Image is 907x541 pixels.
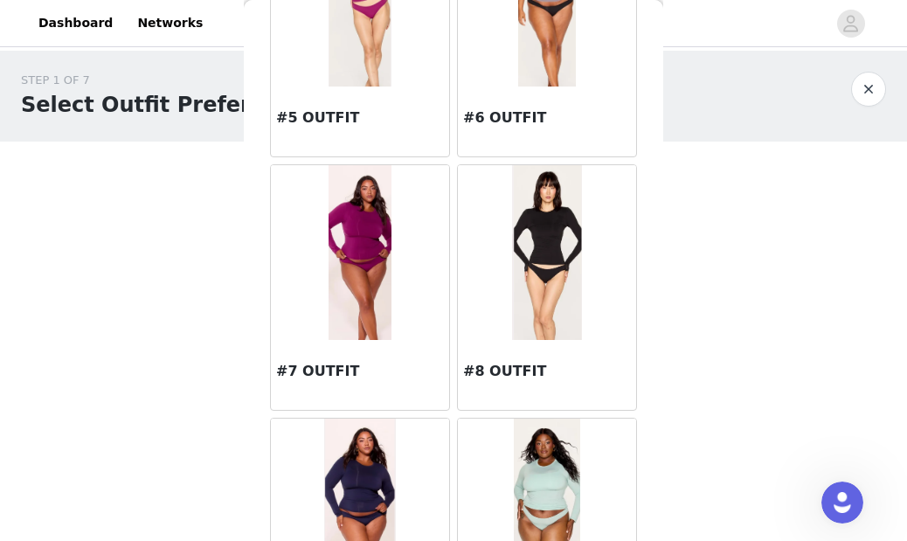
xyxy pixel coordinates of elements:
[821,482,863,524] iframe: Intercom live chat
[463,108,631,128] h3: #6 OUTFIT
[276,108,444,128] h3: #5 OUTFIT
[329,165,391,340] img: #7 OUTFIT
[21,72,307,89] div: STEP 1 OF 7
[21,89,307,121] h1: Select Outfit Preference
[463,361,631,382] h3: #8 OUTFIT
[842,10,859,38] div: avatar
[276,361,444,382] h3: #7 OUTFIT
[127,3,213,43] a: Networks
[28,3,123,43] a: Dashboard
[512,165,583,340] img: #8 OUTFIT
